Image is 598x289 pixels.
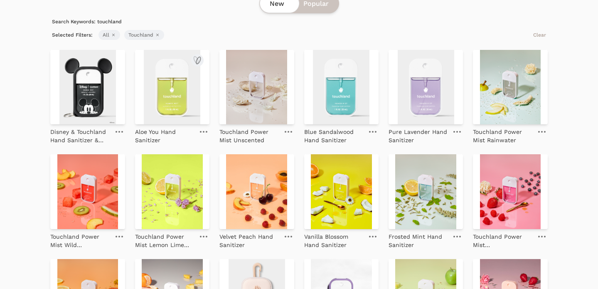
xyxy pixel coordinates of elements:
[135,128,194,144] p: Aloe You Hand Sanitizer
[219,229,279,249] a: Velvet Peach Hand Sanitizer
[135,50,209,124] img: Aloe You Hand Sanitizer
[219,128,279,144] p: Touchland Power Mist Unscented
[473,128,532,144] p: Touchland Power Mist Rainwater
[389,50,463,124] img: Pure Lavender Hand Sanitizer
[389,124,448,144] a: Pure Lavender Hand Sanitizer
[304,124,364,144] a: Blue Sandalwood Hand Sanitizer
[50,232,110,249] p: Touchland Power Mist Wild Watermelon
[219,124,279,144] a: Touchland Power Mist Unscented
[473,229,532,249] a: Touchland Power Mist [PERSON_NAME] [PERSON_NAME]
[473,154,547,229] img: Touchland Power Mist Berry Bliss
[50,229,110,249] a: Touchland Power Mist Wild Watermelon
[50,154,125,229] img: Touchland Power Mist Wild Watermelon
[135,154,209,229] img: Touchland Power Mist Lemon Lime Spritz
[304,232,364,249] p: Vanilla Blossom Hand Sanitizer
[50,124,110,144] a: Disney & Touchland Hand Sanitizer & Holder Set - Special Edition
[135,229,194,249] a: Touchland Power Mist Lemon Lime Spritz
[389,232,448,249] p: Frosted Mint Hand Sanitizer
[50,128,110,144] p: Disney & Touchland Hand Sanitizer & Holder Set - Special Edition
[304,154,379,229] img: Vanilla Blossom Hand Sanitizer
[304,50,379,124] img: Blue Sandalwood Hand Sanitizer
[304,128,364,144] p: Blue Sandalwood Hand Sanitizer
[532,30,548,40] button: Clear
[219,50,294,124] img: Touchland Power Mist Unscented
[124,30,164,40] span: Touchland
[135,124,194,144] a: Aloe You Hand Sanitizer
[304,229,364,249] a: Vanilla Blossom Hand Sanitizer
[473,50,547,124] img: Touchland Power Mist Rainwater
[219,232,279,249] p: Velvet Peach Hand Sanitizer
[389,229,448,249] a: Frosted Mint Hand Sanitizer
[50,50,125,124] img: Disney & Touchland Hand Sanitizer & Holder Set - Special Edition
[389,154,463,229] img: Frosted Mint Hand Sanitizer
[389,128,448,144] p: Pure Lavender Hand Sanitizer
[135,232,194,249] p: Touchland Power Mist Lemon Lime Spritz
[473,124,532,144] a: Touchland Power Mist Rainwater
[473,232,532,249] p: Touchland Power Mist [PERSON_NAME] [PERSON_NAME]
[50,17,548,27] p: Search Keywords: touchland
[50,30,94,40] span: Selected Filters:
[219,154,294,229] img: Velvet Peach Hand Sanitizer
[98,30,120,40] span: All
